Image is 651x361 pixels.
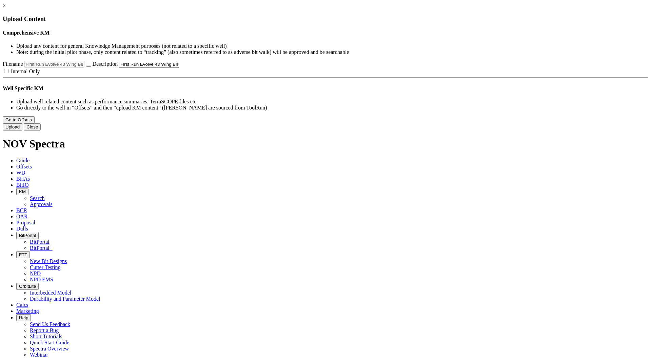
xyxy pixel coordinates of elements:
[30,195,45,201] a: Search
[4,69,8,73] input: Internal Only
[30,346,69,352] a: Spectra Overview
[93,61,118,67] span: Description
[30,352,48,358] a: Webinar
[3,61,23,67] span: Filename
[16,99,648,105] li: Upload well related content such as performance summaries, TerraSCOPE files etc.
[30,264,61,270] a: Cutter Testing
[3,15,46,22] span: Upload Content
[19,315,28,320] span: Help
[30,327,59,333] a: Report a Bug
[30,290,71,296] a: Interbedded Model
[16,207,27,213] span: BCR
[19,233,36,238] span: BitPortal
[16,105,648,111] li: Go directly to the well in “Offsets” and then “upload KM content” ([PERSON_NAME] are sourced from...
[30,277,53,282] a: NPD EMS
[3,85,648,92] h4: Well Specific KM
[30,340,69,345] a: Quick Start Guide
[16,308,39,314] span: Marketing
[19,252,27,257] span: FTT
[3,116,35,123] button: Go to Offsets
[16,176,30,182] span: BHAs
[16,226,28,232] span: Dulls
[16,170,25,176] span: WD
[30,270,41,276] a: NPD
[16,164,32,169] span: Offsets
[16,220,35,225] span: Proposal
[3,30,648,36] h4: Comprehensive KM
[3,138,648,150] h1: NOV Spectra
[19,189,26,194] span: KM
[30,334,62,339] a: Short Tutorials
[11,68,40,74] span: Internal Only
[30,258,67,264] a: New Bit Designs
[16,158,29,163] span: Guide
[30,245,53,251] a: BitPortal+
[3,3,6,8] a: ×
[30,201,53,207] a: Approvals
[16,182,28,188] span: BitIQ
[24,123,41,131] button: Close
[3,123,22,131] button: Upload
[16,43,648,49] li: Upload any content for general Knowledge Management purposes (not related to a specific well)
[16,49,648,55] li: Note: during the initial pilot phase, only content related to “tracking” (also sometimes referred...
[19,284,36,289] span: OrbitLite
[16,302,28,308] span: Calcs
[30,321,70,327] a: Send Us Feedback
[30,296,100,302] a: Durability and Parameter Model
[16,214,28,219] span: OAR
[30,239,50,245] a: BitPortal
